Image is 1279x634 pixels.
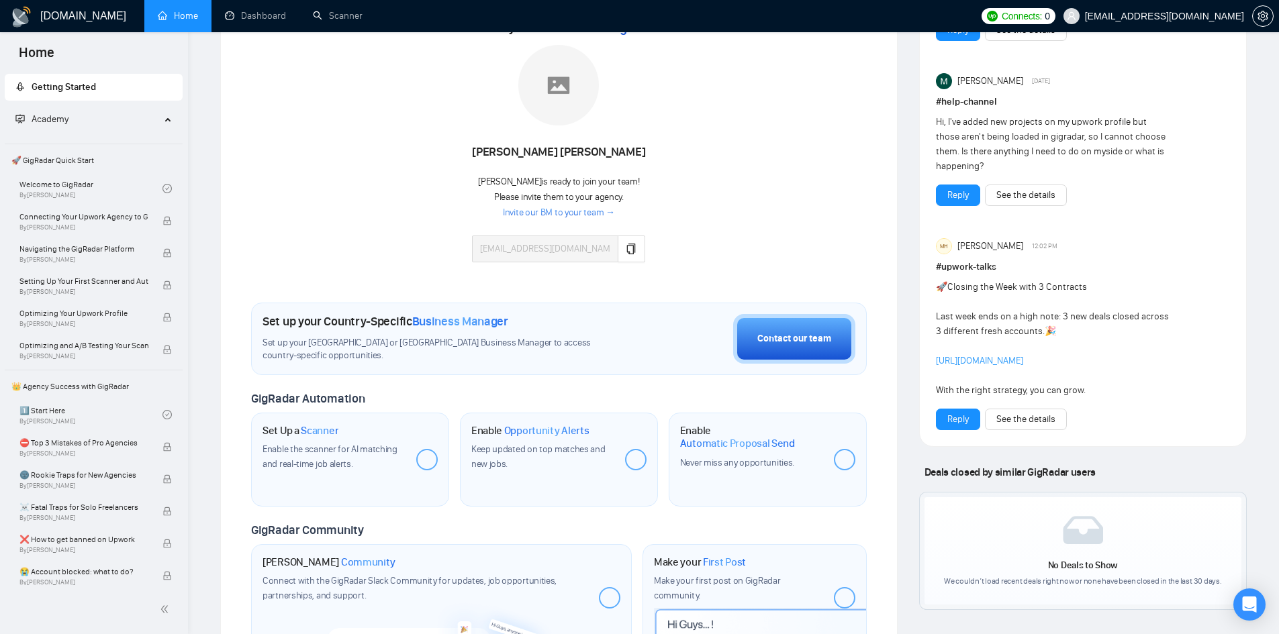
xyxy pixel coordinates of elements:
[654,556,746,569] h1: Make your
[518,45,599,125] img: placeholder.png
[19,210,148,223] span: Connecting Your Upwork Agency to GigRadar
[1067,11,1076,21] span: user
[162,280,172,290] span: lock
[1063,516,1103,544] img: empty-box
[19,288,148,296] span: By [PERSON_NAME]
[19,339,148,352] span: Optimizing and A/B Testing Your Scanner for Better Results
[19,256,148,264] span: By [PERSON_NAME]
[937,239,951,254] div: MH
[263,575,557,601] span: Connect with the GigRadar Slack Community for updates, job opportunities, partnerships, and support.
[1045,9,1050,23] span: 0
[32,113,68,125] span: Academy
[936,409,980,430] button: Reply
[936,280,1172,398] div: Closing the Week with 3 Contracts Last week ends on a high note: 3 new deals closed across 3 diff...
[1048,560,1118,571] span: No Deals to Show
[19,223,148,231] span: By [PERSON_NAME]
[996,412,1055,427] a: See the details
[1002,9,1042,23] span: Connects:
[158,10,198,21] a: homeHome
[162,442,172,452] span: lock
[494,191,624,203] span: Please invite them to your agency.
[947,412,969,427] a: Reply
[6,147,181,174] span: 🚀 GigRadar Quick Start
[936,260,1230,274] h1: # upwork-talks
[471,443,606,470] span: Keep updated on top matches and new jobs.
[1045,325,1056,337] span: 🎉
[680,424,823,450] h1: Enable
[919,460,1101,484] span: Deals closed by similar GigRadar users
[251,391,365,406] span: GigRadar Automation
[162,507,172,516] span: lock
[733,314,855,364] button: Contact our team
[15,113,68,125] span: Academy
[225,10,286,21] a: dashboardDashboard
[412,314,508,329] span: Business Manager
[160,602,173,616] span: double-left
[947,188,969,203] a: Reply
[503,207,615,219] a: Invite our BM to your team →
[263,424,338,437] h1: Set Up a
[472,141,645,164] div: [PERSON_NAME] [PERSON_NAME]
[987,11,998,21] img: upwork-logo.png
[162,216,172,225] span: lock
[19,450,148,458] span: By [PERSON_NAME]
[1253,11,1273,21] span: setting
[957,74,1023,89] span: [PERSON_NAME]
[19,320,148,328] span: By [PERSON_NAME]
[947,23,969,38] a: Reply
[1032,75,1050,87] span: [DATE]
[936,115,1172,174] div: Hi, I've added new projects on my upwork profile but those aren't being loaded in gigradar, so I ...
[15,82,25,91] span: rocket
[19,482,148,490] span: By [PERSON_NAME]
[162,184,172,193] span: check-circle
[8,43,65,71] span: Home
[936,281,947,293] span: 🚀
[504,424,589,437] span: Opportunity Alerts
[936,95,1230,109] h1: # help-channel
[996,188,1055,203] a: See the details
[301,424,338,437] span: Scanner
[19,307,148,320] span: Optimizing Your Upwork Profile
[19,546,148,554] span: By [PERSON_NAME]
[19,578,148,586] span: By [PERSON_NAME]
[162,410,172,419] span: check-circle
[162,474,172,484] span: lock
[263,443,397,470] span: Enable the scanner for AI matching and real-time job alerts.
[479,21,638,36] span: Meet your
[996,23,1055,38] a: See the details
[19,500,148,514] span: ☠️ Fatal Traps for Solo Freelancers
[162,345,172,354] span: lock
[1252,5,1274,27] button: setting
[957,239,1023,254] span: [PERSON_NAME]
[936,73,952,89] img: Milan Stojanovic
[162,539,172,548] span: lock
[680,437,795,450] span: Automatic Proposal Send
[19,400,162,429] a: 1️⃣ Start HereBy[PERSON_NAME]
[626,244,636,254] span: copy
[680,457,794,468] span: Never miss any opportunities.
[1233,588,1266,621] div: Open Intercom Messenger
[19,565,148,578] span: 😭 Account blocked: what to do?
[162,248,172,258] span: lock
[19,274,148,288] span: Setting Up Your First Scanner and Auto-Bidder
[313,10,363,21] a: searchScanner
[936,184,980,206] button: Reply
[1032,240,1057,252] span: 12:02 PM
[263,314,508,329] h1: Set up your Country-Specific
[15,114,25,123] span: fund-projection-screen
[341,556,395,569] span: Community
[19,533,148,546] span: ❌ How to get banned on Upwork
[32,81,96,93] span: Getting Started
[19,352,148,360] span: By [PERSON_NAME]
[944,576,1222,586] span: We couldn’t load recent deals right now or none have been closed in the last 30 days.
[162,571,172,580] span: lock
[703,556,746,569] span: First Post
[251,523,364,537] span: GigRadar Community
[11,6,32,28] img: logo
[6,373,181,400] span: 👑 Agency Success with GigRadar
[618,235,646,262] button: copy
[985,184,1067,206] button: See the details
[263,337,618,362] span: Set up your [GEOGRAPHIC_DATA] or [GEOGRAPHIC_DATA] Business Manager to access country-specific op...
[471,424,589,437] h1: Enable
[654,575,780,601] span: Make your first post on GigRadar community.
